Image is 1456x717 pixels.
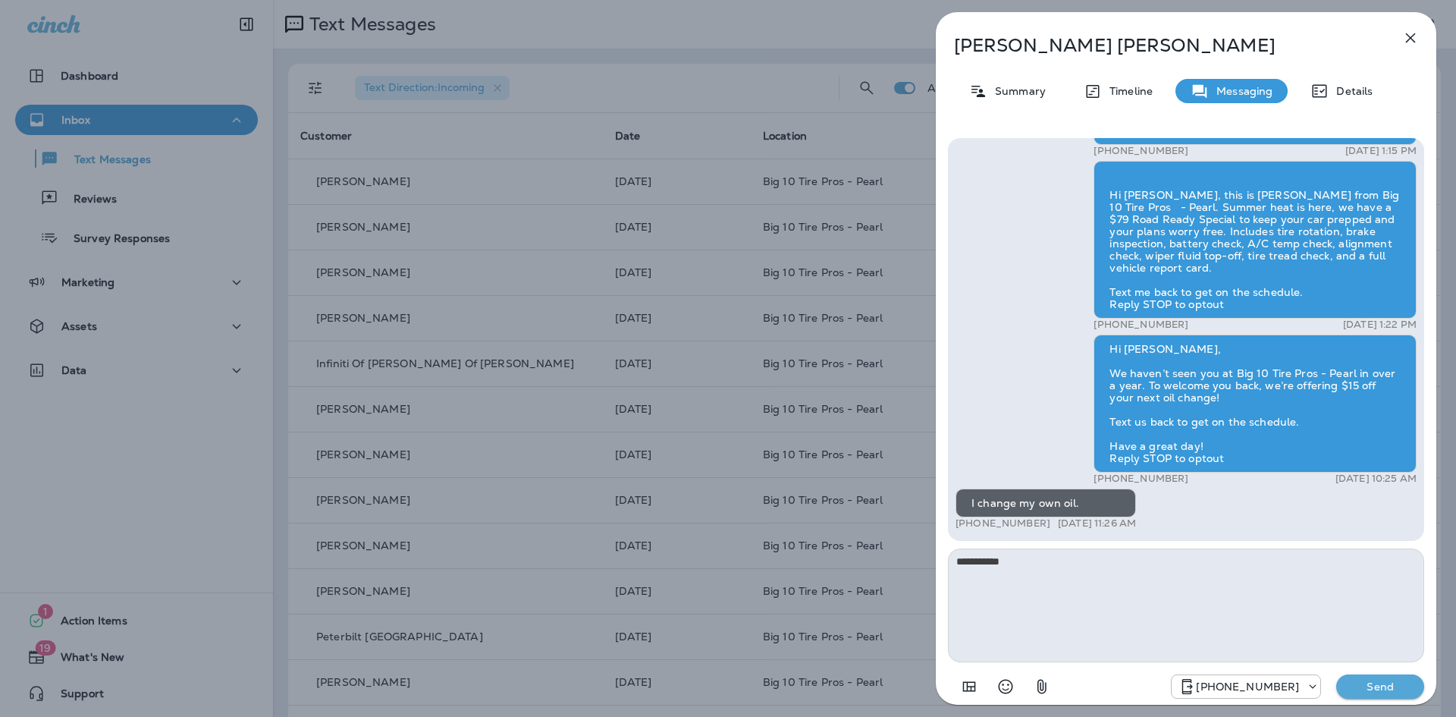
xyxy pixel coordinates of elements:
p: [DATE] 10:25 AM [1335,473,1417,485]
div: Hi [PERSON_NAME], this is [PERSON_NAME] from Big 10 Tire Pros - Pearl. Summer heat is here, we ha... [1094,159,1417,319]
button: Select an emoji [990,671,1021,702]
p: Summary [987,85,1046,97]
p: [PHONE_NUMBER] [1196,681,1299,693]
p: [DATE] 11:26 AM [1058,517,1136,530]
p: Timeline [1102,85,1153,97]
div: +1 (601) 647-4599 [1172,678,1320,696]
p: [DATE] 1:22 PM [1343,319,1417,331]
p: [PHONE_NUMBER] [1094,319,1188,331]
p: Details [1329,85,1373,97]
div: Hi [PERSON_NAME], We haven’t seen you at Big 10 Tire Pros - Pearl in over a year. To welcome you ... [1094,335,1417,473]
div: I change my own oil. [955,489,1136,517]
img: twilio-download [1109,169,1122,181]
p: [DATE] 1:15 PM [1345,143,1417,156]
p: [PHONE_NUMBER] [1094,473,1188,485]
p: [PHONE_NUMBER] [955,517,1050,530]
p: [PERSON_NAME] [PERSON_NAME] [954,35,1368,56]
button: Add in a premade template [954,671,984,702]
button: Send [1336,675,1424,699]
p: Send [1348,680,1412,693]
p: [PHONE_NUMBER] [1094,143,1188,156]
p: Messaging [1209,85,1272,97]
